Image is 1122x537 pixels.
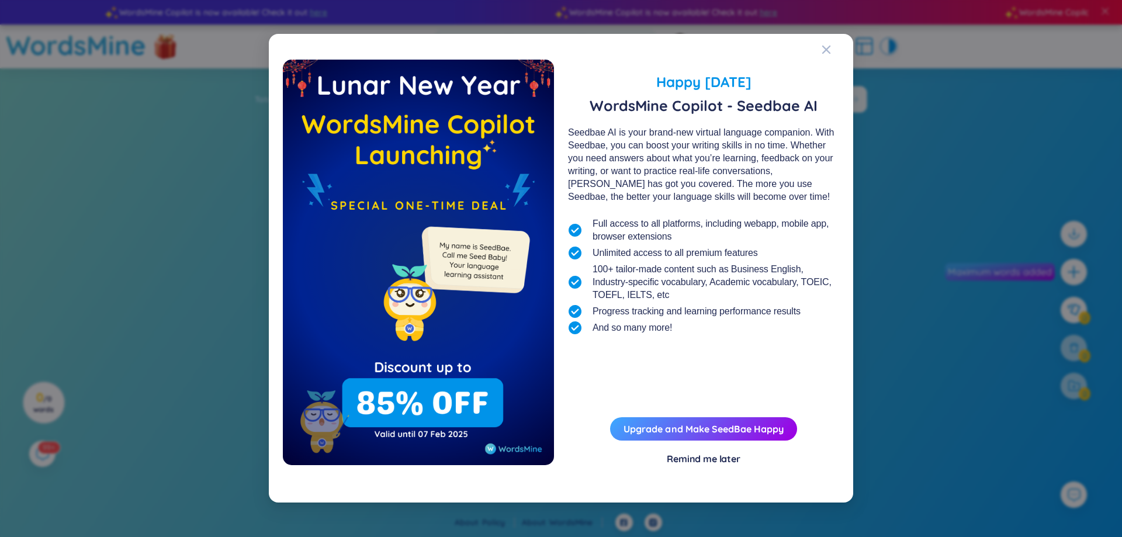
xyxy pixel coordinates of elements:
[568,97,839,115] span: WordsMine Copilot - Seedbae AI
[667,453,740,466] div: Remind me later
[593,321,672,334] span: And so many more!
[610,418,797,441] button: Upgrade and Make SeedBae Happy
[416,203,532,320] img: minionSeedbaeMessage.35ffe99e.png
[624,424,784,435] a: Upgrade and Make SeedBae Happy
[593,263,839,302] span: 100+ tailor-made content such as Business English, Industry-specific vocabulary, Academic vocabul...
[593,217,839,243] span: Full access to all platforms, including webapp, mobile app, browser extensions
[822,34,853,65] button: Close
[568,71,839,92] span: Happy [DATE]
[283,60,554,465] img: wmFlashDealEmpty.967f2bab.png
[593,247,758,259] span: Unlimited access to all premium features
[568,126,839,203] div: Seedbae AI is your brand-new virtual language companion. With Seedbae, you can boost your writing...
[593,305,801,318] span: Progress tracking and learning performance results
